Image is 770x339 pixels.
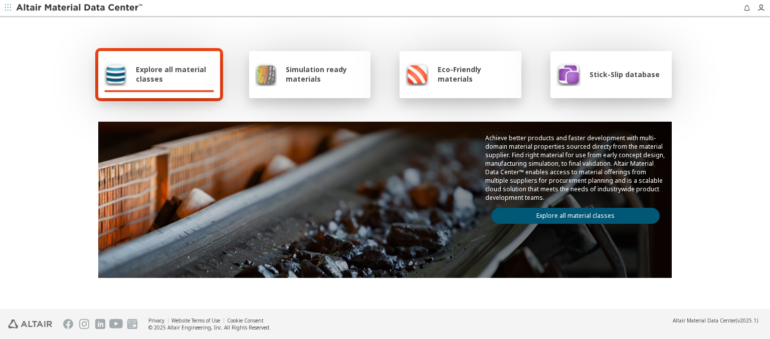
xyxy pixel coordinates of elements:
[171,317,220,324] a: Website Terms of Use
[255,62,277,86] img: Simulation ready materials
[148,317,164,324] a: Privacy
[136,65,214,84] span: Explore all material classes
[406,62,429,86] img: Eco-Friendly materials
[438,65,515,84] span: Eco-Friendly materials
[286,65,364,84] span: Simulation ready materials
[148,324,271,331] div: © 2025 Altair Engineering, Inc. All Rights Reserved.
[227,317,264,324] a: Cookie Consent
[104,62,127,86] img: Explore all material classes
[491,208,660,224] a: Explore all material classes
[485,134,666,202] p: Achieve better products and faster development with multi-domain material properties sourced dire...
[556,62,581,86] img: Stick-Slip database
[590,70,660,79] span: Stick-Slip database
[8,319,52,328] img: Altair Engineering
[673,317,736,324] span: Altair Material Data Center
[16,3,144,13] img: Altair Material Data Center
[673,317,758,324] div: (v2025.1)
